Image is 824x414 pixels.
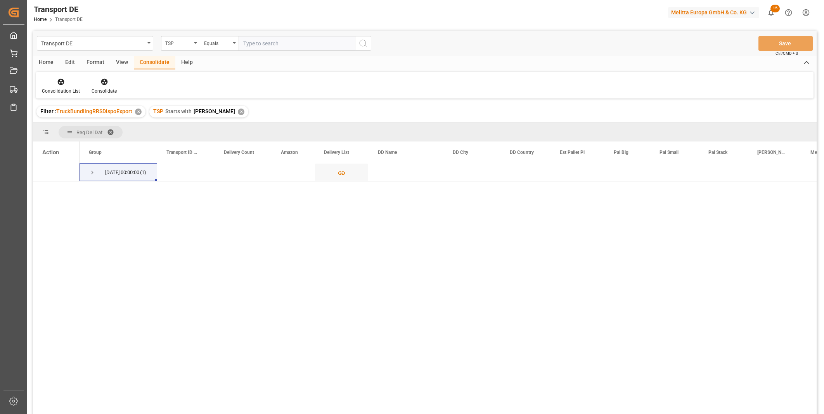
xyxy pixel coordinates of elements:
div: Help [175,56,199,69]
div: Transport DE [41,38,145,48]
div: Transport DE [34,3,83,15]
span: Group [89,150,102,155]
span: TruckBundlingRRSDispoExport [56,108,132,114]
div: [DATE] 00:00:00 [105,164,139,181]
span: DD Name [378,150,397,155]
div: Action [42,149,59,156]
a: Home [34,17,47,22]
div: Consolidate [92,88,117,95]
button: Help Center [780,4,797,21]
div: Home [33,56,59,69]
span: [PERSON_NAME] [757,150,785,155]
button: search button [355,36,371,51]
span: (1) [140,164,146,181]
span: Est Pallet Pl [560,150,585,155]
span: Delivery List [324,150,349,155]
span: Transport ID Logward [166,150,198,155]
div: Edit [59,56,81,69]
div: Format [81,56,110,69]
span: Pal Big [614,150,628,155]
span: Filter : [40,108,56,114]
span: Delivery Count [224,150,254,155]
button: Melitta Europa GmbH & Co. KG [668,5,762,20]
span: Starts with [165,108,192,114]
button: open menu [200,36,239,51]
button: open menu [37,36,153,51]
span: Pal Small [660,150,679,155]
div: View [110,56,134,69]
button: show 15 new notifications [762,4,780,21]
div: ✕ [238,109,244,115]
span: Amazon [281,150,298,155]
span: 15 [770,5,780,12]
input: Type to search [239,36,355,51]
div: Melitta Europa GmbH & Co. KG [668,7,759,18]
div: Consolidation List [42,88,80,95]
div: Press SPACE to select this row. [33,163,80,181]
span: DD Country [510,150,534,155]
div: Equals [204,38,230,47]
button: Save [758,36,813,51]
span: [PERSON_NAME] [194,108,235,114]
span: TSP [153,108,163,114]
div: Consolidate [134,56,175,69]
div: ✕ [135,109,142,115]
span: Ctrl/CMD + S [776,50,798,56]
button: open menu [161,36,200,51]
span: DD City [453,150,468,155]
span: Req Del Dat [76,129,102,135]
div: TSP [165,38,192,47]
span: Pal Stack [708,150,727,155]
